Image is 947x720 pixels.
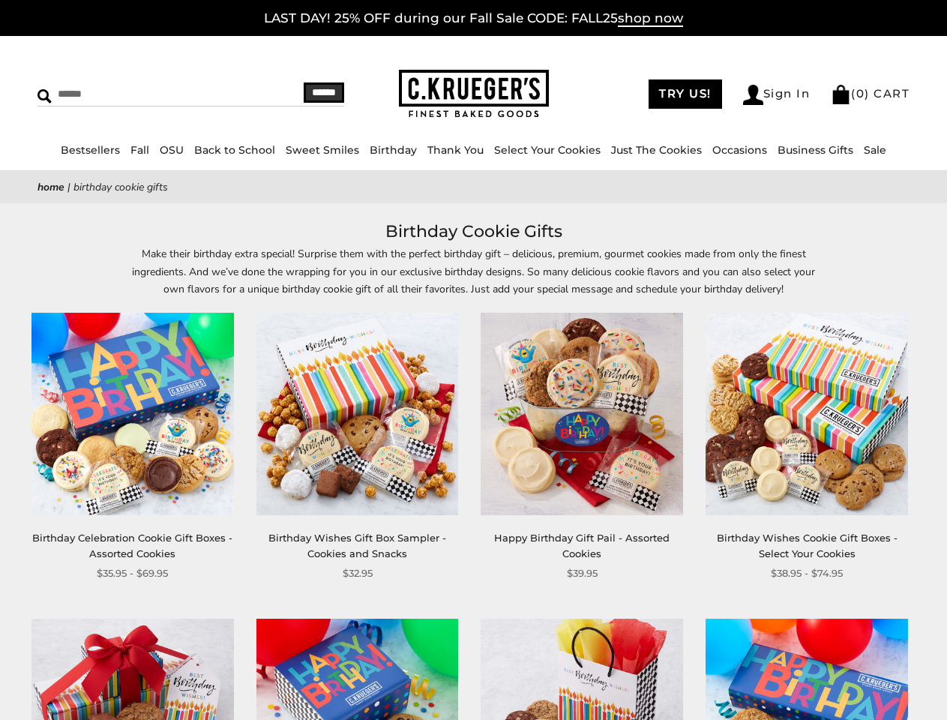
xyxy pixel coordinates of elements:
[286,143,359,157] a: Sweet Smiles
[31,313,234,515] img: Birthday Celebration Cookie Gift Boxes - Assorted Cookies
[831,85,851,104] img: Bag
[370,143,417,157] a: Birthday
[856,86,865,100] span: 0
[73,180,168,194] span: Birthday Cookie Gifts
[494,532,670,559] a: Happy Birthday Gift Pail - Assorted Cookies
[717,532,898,559] a: Birthday Wishes Cookie Gift Boxes - Select Your Cookies
[97,565,168,581] span: $35.95 - $69.95
[618,10,683,27] span: shop now
[343,565,373,581] span: $32.95
[194,143,275,157] a: Back to School
[649,79,722,109] a: TRY US!
[268,532,446,559] a: Birthday Wishes Gift Box Sampler - Cookies and Snacks
[67,180,70,194] span: |
[264,10,683,27] a: LAST DAY! 25% OFF during our Fall Sale CODE: FALL25shop now
[256,313,459,515] img: Birthday Wishes Gift Box Sampler - Cookies and Snacks
[129,245,819,297] p: Make their birthday extra special! Surprise them with the perfect birthday gift – delicious, prem...
[37,89,52,103] img: Search
[32,532,232,559] a: Birthday Celebration Cookie Gift Boxes - Assorted Cookies
[481,313,683,515] img: Happy Birthday Gift Pail - Assorted Cookies
[706,313,908,515] img: Birthday Wishes Cookie Gift Boxes - Select Your Cookies
[778,143,853,157] a: Business Gifts
[831,86,910,100] a: (0) CART
[12,663,155,708] iframe: Sign Up via Text for Offers
[567,565,598,581] span: $39.95
[61,143,120,157] a: Bestsellers
[37,180,64,194] a: Home
[130,143,149,157] a: Fall
[37,178,910,196] nav: breadcrumbs
[743,85,763,105] img: Account
[160,143,184,157] a: OSU
[743,85,811,105] a: Sign In
[771,565,843,581] span: $38.95 - $74.95
[864,143,886,157] a: Sale
[427,143,484,157] a: Thank You
[37,82,237,106] input: Search
[494,143,601,157] a: Select Your Cookies
[60,218,887,245] h1: Birthday Cookie Gifts
[712,143,767,157] a: Occasions
[399,70,549,118] img: C.KRUEGER'S
[611,143,702,157] a: Just The Cookies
